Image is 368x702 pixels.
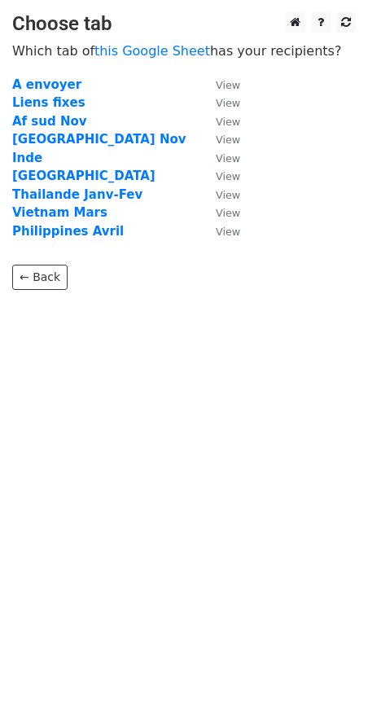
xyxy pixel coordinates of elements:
a: Thailande Janv-Fev [12,187,142,202]
a: View [199,151,240,165]
small: View [216,79,240,91]
a: Af sud Nov [12,114,87,129]
a: View [199,114,240,129]
small: View [216,226,240,238]
a: View [199,132,240,147]
h3: Choose tab [12,12,356,36]
a: [GEOGRAPHIC_DATA] [12,169,156,183]
a: Inde [12,151,42,165]
a: View [199,224,240,239]
small: View [216,116,240,128]
a: View [199,77,240,92]
small: View [216,97,240,109]
a: Liens fixes [12,95,85,110]
a: View [199,205,240,220]
a: View [199,95,240,110]
a: View [199,187,240,202]
small: View [216,207,240,219]
a: ← Back [12,265,68,290]
small: View [216,170,240,182]
p: Which tab of has your recipients? [12,42,356,59]
a: [GEOGRAPHIC_DATA] Nov [12,132,186,147]
a: A envoyer [12,77,81,92]
a: this Google Sheet [94,43,210,59]
a: View [199,169,240,183]
a: Philippines Avril [12,224,124,239]
a: Vietnam Mars [12,205,107,220]
small: View [216,134,240,146]
small: View [216,152,240,165]
small: View [216,189,240,201]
